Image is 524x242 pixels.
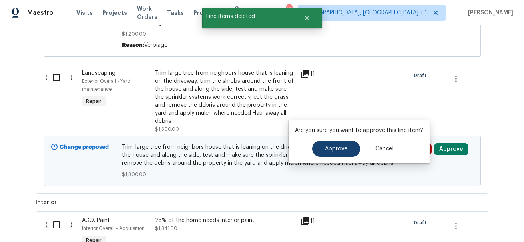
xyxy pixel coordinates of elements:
div: 11 [301,216,332,226]
span: Verbiage [144,42,167,48]
span: Interior Overall - Acquisition [82,226,145,231]
span: $1,300.00 [155,127,179,132]
div: 25% of the home needs interior paint [155,216,296,224]
span: Exterior Overall - Yard maintenance [82,79,130,92]
span: ACQ: Paint [82,218,110,223]
button: Cancel [363,141,406,157]
span: Trim large tree from neighbors house that is leaning on the driveway, trim the shrubs around the ... [122,143,402,167]
span: Maestro [27,9,54,17]
button: Approve [312,141,360,157]
span: Draft [414,72,430,80]
span: $1,341.00 [155,226,177,231]
span: Geo Assignments [234,5,273,21]
span: Repair [83,97,105,105]
button: Close [294,10,320,26]
span: [GEOGRAPHIC_DATA], [GEOGRAPHIC_DATA] + 1 [305,9,427,17]
span: [PERSON_NAME] [465,9,513,17]
span: Properties [193,9,225,17]
span: $1,300.00 [122,170,402,178]
span: Projects [102,9,127,17]
button: Approve [434,143,468,155]
div: 12 [286,5,292,13]
span: Draft [414,219,430,227]
span: Interior [36,198,488,206]
span: Work Orders [137,5,157,21]
span: $1,200.00 [122,30,402,38]
span: Cancel [375,146,394,152]
span: Approve [325,146,347,152]
span: Reason: [122,42,144,48]
b: Change proposed [60,144,109,150]
span: Landscaping [82,70,116,76]
div: ( ) [44,67,80,136]
span: Visits [76,9,93,17]
div: 11 [301,69,332,79]
span: Line items deleted [202,8,294,25]
span: Tasks [167,10,184,16]
p: Are you sure you want to approve this line item? [295,126,423,134]
div: Trim large tree from neighbors house that is leaning on the driveway, trim the shrubs around the ... [155,69,296,125]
